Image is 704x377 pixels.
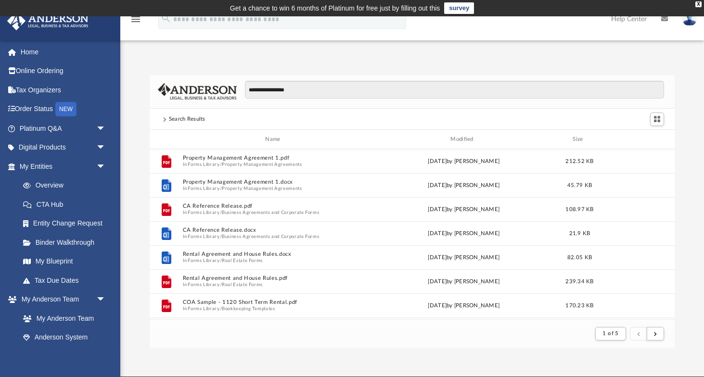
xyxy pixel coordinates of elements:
button: Forms Library [188,162,219,168]
button: Switch to Grid View [650,113,665,126]
div: Size [560,135,599,144]
a: Overview [13,176,120,195]
a: Platinum Q&Aarrow_drop_down [7,119,120,138]
button: Property Management Agreements [222,186,302,192]
span: In [182,162,367,168]
img: User Pic [682,12,697,26]
a: My Anderson Team [13,309,111,328]
span: / [219,162,221,168]
span: In [182,210,367,216]
span: / [219,282,221,288]
div: id [154,135,178,144]
span: In [182,258,367,264]
div: [DATE] by [PERSON_NAME] [371,229,556,238]
button: Rental Agreement and House Rules.docx [182,251,367,257]
span: In [182,234,367,240]
span: 212.52 KB [565,159,593,164]
div: [DATE] by [PERSON_NAME] [371,277,556,286]
div: Get a chance to win 6 months of Platinum for free just by filling out this [230,2,440,14]
span: In [182,186,367,192]
button: Property Management Agreement 1.docx [182,179,367,185]
span: 170.23 KB [565,303,593,308]
span: 239.34 KB [565,279,593,284]
a: CTA Hub [13,195,120,214]
a: Tax Organizers [7,80,120,100]
button: CA Reference Release.docx [182,227,367,233]
a: Anderson System [13,328,115,347]
a: menu [130,18,141,25]
div: Name [182,135,367,144]
a: Tax Due Dates [13,271,120,290]
span: 108.97 KB [565,207,593,212]
a: My Anderson Teamarrow_drop_down [7,290,115,309]
a: survey [444,2,474,14]
a: Binder Walkthrough [13,233,120,252]
span: arrow_drop_down [96,290,115,310]
div: [DATE] by [PERSON_NAME] [371,181,556,190]
button: Forms Library [188,258,219,264]
button: Forms Library [188,282,219,288]
a: Online Ordering [7,62,120,81]
span: / [219,258,221,264]
button: CA Reference Release.pdf [182,203,367,209]
button: Forms Library [188,210,219,216]
span: / [219,186,221,192]
button: Bookkeeping Templates [222,306,275,312]
span: arrow_drop_down [96,157,115,176]
span: 82.05 KB [567,255,592,260]
button: Forms Library [188,186,219,192]
a: Home [7,42,120,62]
div: Modified [371,135,556,144]
div: NEW [55,102,77,116]
button: Property Management Agreements [222,162,302,168]
div: [DATE] by [PERSON_NAME] [371,205,556,214]
span: In [182,282,367,288]
div: Search Results [169,115,205,124]
i: menu [130,13,141,25]
div: id [603,135,670,144]
a: My Blueprint [13,252,115,271]
i: search [161,13,171,24]
a: Entity Change Request [13,214,120,233]
span: In [182,306,367,312]
span: / [219,306,221,312]
div: [DATE] by [PERSON_NAME] [371,253,556,262]
button: Business Agreements and Corporate Forms [222,210,319,216]
input: Search files and folders [245,81,664,99]
span: 45.79 KB [567,183,592,188]
button: 1 of 5 [595,327,626,340]
div: close [695,1,702,7]
button: Property Management Agreement 1.pdf [182,155,367,161]
a: My Entitiesarrow_drop_down [7,157,120,176]
span: arrow_drop_down [96,119,115,138]
span: 1 of 5 [602,331,618,336]
button: COA Sample - 1120 Short Term Rental.pdf [182,299,367,305]
button: Real Estate Forms [222,282,263,288]
span: 21.9 KB [569,231,590,236]
div: grid [150,149,675,319]
a: Digital Productsarrow_drop_down [7,138,120,157]
span: / [219,210,221,216]
span: arrow_drop_down [96,138,115,158]
button: Business Agreements and Corporate Forms [222,234,319,240]
span: / [219,234,221,240]
button: Forms Library [188,306,219,312]
button: Forms Library [188,234,219,240]
img: Anderson Advisors Platinum Portal [4,12,91,30]
a: Order StatusNEW [7,100,120,119]
div: [DATE] by [PERSON_NAME] [371,302,556,310]
div: [DATE] by [PERSON_NAME] [371,157,556,166]
button: Real Estate Forms [222,258,263,264]
button: Rental Agreement and House Rules.pdf [182,275,367,281]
